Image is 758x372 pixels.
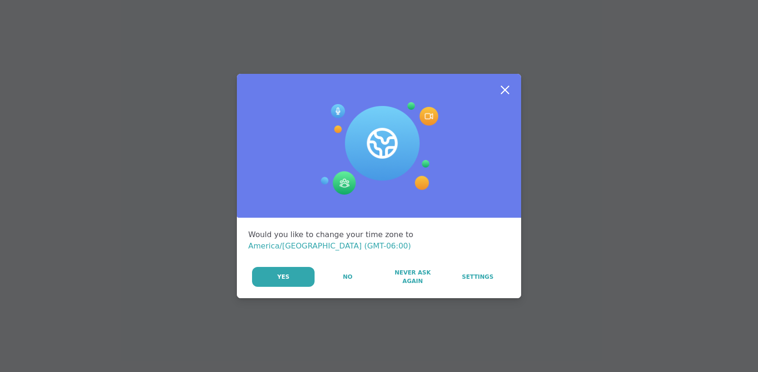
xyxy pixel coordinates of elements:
[462,273,494,281] span: Settings
[385,268,440,285] span: Never Ask Again
[343,273,352,281] span: No
[320,102,438,195] img: Session Experience
[277,273,289,281] span: Yes
[248,229,510,252] div: Would you like to change your time zone to
[248,241,411,250] span: America/[GEOGRAPHIC_DATA] (GMT-06:00)
[252,267,315,287] button: Yes
[316,267,379,287] button: No
[380,267,444,287] button: Never Ask Again
[446,267,510,287] a: Settings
